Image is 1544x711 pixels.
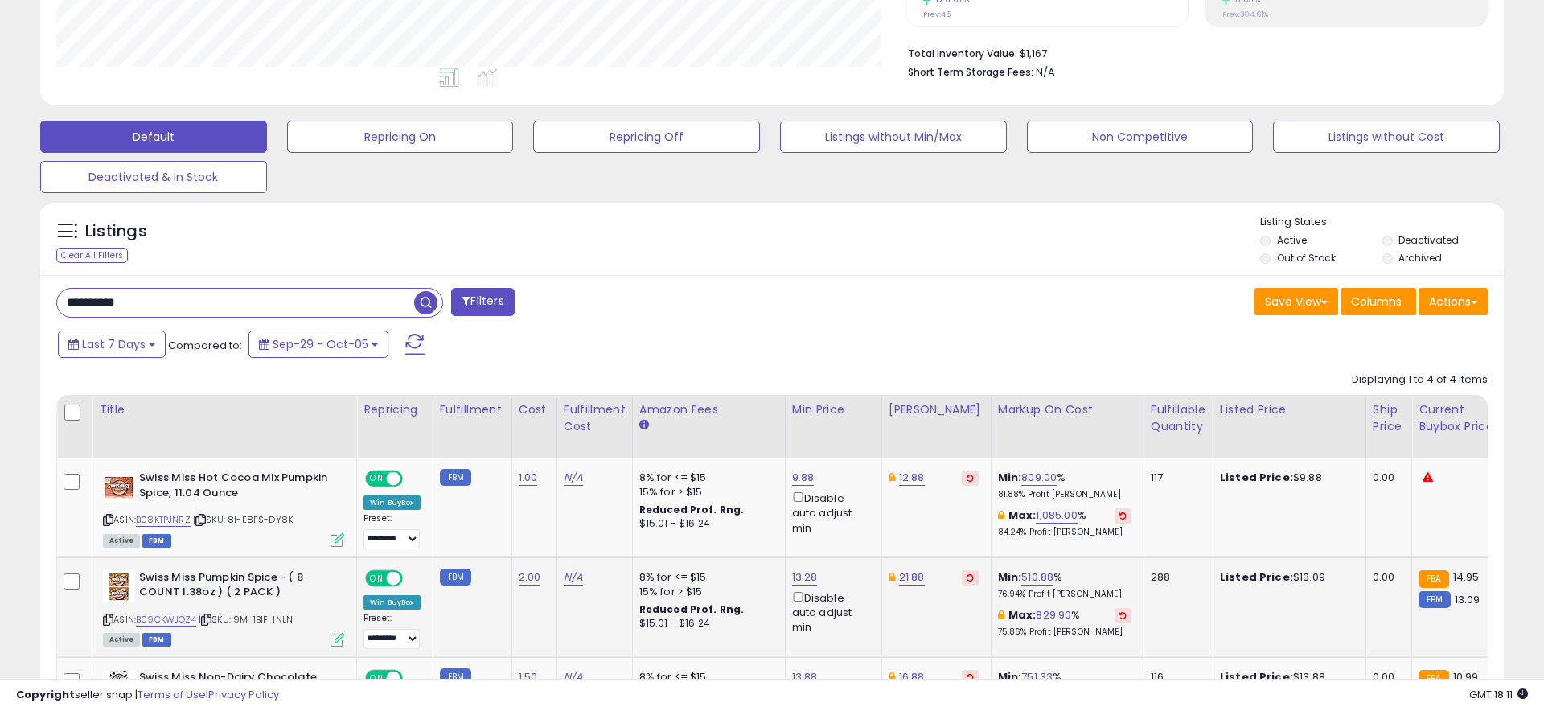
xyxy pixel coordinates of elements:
[16,688,279,703] div: seller snap | |
[1277,233,1307,247] label: Active
[1373,570,1399,585] div: 0.00
[639,418,649,433] small: Amazon Fees.
[85,220,147,243] h5: Listings
[1151,401,1206,435] div: Fulfillable Quantity
[103,471,135,503] img: 51Nr9XvuIQL._SL40_.jpg
[998,470,1022,485] b: Min:
[1373,471,1399,485] div: 0.00
[923,10,951,19] small: Prev: 45
[363,513,421,549] div: Preset:
[142,633,171,647] span: FBM
[58,331,166,358] button: Last 7 Days
[1277,251,1336,265] label: Out of Stock
[1419,288,1488,315] button: Actions
[792,589,869,635] div: Disable auto adjust min
[273,336,368,352] span: Sep-29 - Oct-05
[1453,569,1480,585] span: 14.95
[792,489,869,536] div: Disable auto adjust min
[1036,508,1077,524] a: 1,085.00
[533,121,760,153] button: Repricing Off
[136,513,191,527] a: B08KTPJNRZ
[139,570,335,604] b: Swiss Miss Pumpkin Spice - ( 8 COUNT 1.38oz ) ( 2 PACK )
[998,608,1131,638] div: %
[103,471,344,545] div: ASIN:
[889,401,984,418] div: [PERSON_NAME]
[639,517,773,531] div: $15.01 - $16.24
[451,288,514,316] button: Filters
[1419,401,1501,435] div: Current Buybox Price
[639,485,773,499] div: 15% for > $15
[1220,401,1359,418] div: Listed Price
[40,121,267,153] button: Default
[400,571,426,585] span: OFF
[1254,288,1338,315] button: Save View
[142,534,171,548] span: FBM
[998,508,1131,538] div: %
[639,570,773,585] div: 8% for <= $15
[440,401,505,418] div: Fulfillment
[998,527,1131,538] p: 84.24% Profit [PERSON_NAME]
[363,401,426,418] div: Repricing
[99,401,350,418] div: Title
[363,495,421,510] div: Win BuyBox
[908,43,1476,62] li: $1,167
[1341,288,1416,315] button: Columns
[1352,372,1488,388] div: Displaying 1 to 4 of 4 items
[564,569,583,586] a: N/A
[564,401,626,435] div: Fulfillment Cost
[519,569,541,586] a: 2.00
[1469,687,1528,702] span: 2025-10-13 18:11 GMT
[103,633,140,647] span: All listings currently available for purchase on Amazon
[363,595,421,610] div: Win BuyBox
[1398,251,1442,265] label: Archived
[1036,607,1071,623] a: 829.90
[639,503,745,516] b: Reduced Prof. Rng.
[1151,471,1201,485] div: 117
[998,610,1004,620] i: This overrides the store level max markup for this listing
[998,627,1131,638] p: 75.86% Profit [PERSON_NAME]
[991,395,1144,458] th: The percentage added to the cost of goods (COGS) that forms the calculator for Min & Max prices.
[103,570,135,602] img: 51BbNaX-IgL._SL40_.jpg
[136,613,196,627] a: B09CKWJQZ4
[899,470,925,486] a: 12.88
[1351,294,1402,310] span: Columns
[998,589,1131,600] p: 76.94% Profit [PERSON_NAME]
[40,161,267,193] button: Deactivated & In Stock
[440,569,471,586] small: FBM
[1220,471,1353,485] div: $9.88
[367,571,387,585] span: ON
[363,613,421,649] div: Preset:
[792,470,815,486] a: 9.88
[56,248,128,263] div: Clear All Filters
[639,401,778,418] div: Amazon Fees
[1220,470,1293,485] b: Listed Price:
[1220,570,1353,585] div: $13.09
[1398,233,1459,247] label: Deactivated
[998,471,1131,500] div: %
[1021,569,1053,586] a: 510.88
[168,338,242,353] span: Compared to:
[639,617,773,631] div: $15.01 - $16.24
[792,401,875,418] div: Min Price
[138,687,206,702] a: Terms of Use
[519,401,550,418] div: Cost
[639,471,773,485] div: 8% for <= $15
[1220,569,1293,585] b: Listed Price:
[998,570,1131,600] div: %
[792,569,818,586] a: 13.28
[1008,508,1037,523] b: Max:
[1373,401,1405,435] div: Ship Price
[639,585,773,599] div: 15% for > $15
[1021,470,1057,486] a: 809.00
[103,534,140,548] span: All listings currently available for purchase on Amazon
[199,613,293,626] span: | SKU: 9M-1B1F-INLN
[1455,592,1480,607] span: 13.09
[998,489,1131,500] p: 81.88% Profit [PERSON_NAME]
[1036,64,1055,80] span: N/A
[908,65,1033,79] b: Short Term Storage Fees:
[400,472,426,486] span: OFF
[1222,10,1268,19] small: Prev: 304.61%
[1027,121,1254,153] button: Non Competitive
[998,401,1137,418] div: Markup on Cost
[908,47,1017,60] b: Total Inventory Value:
